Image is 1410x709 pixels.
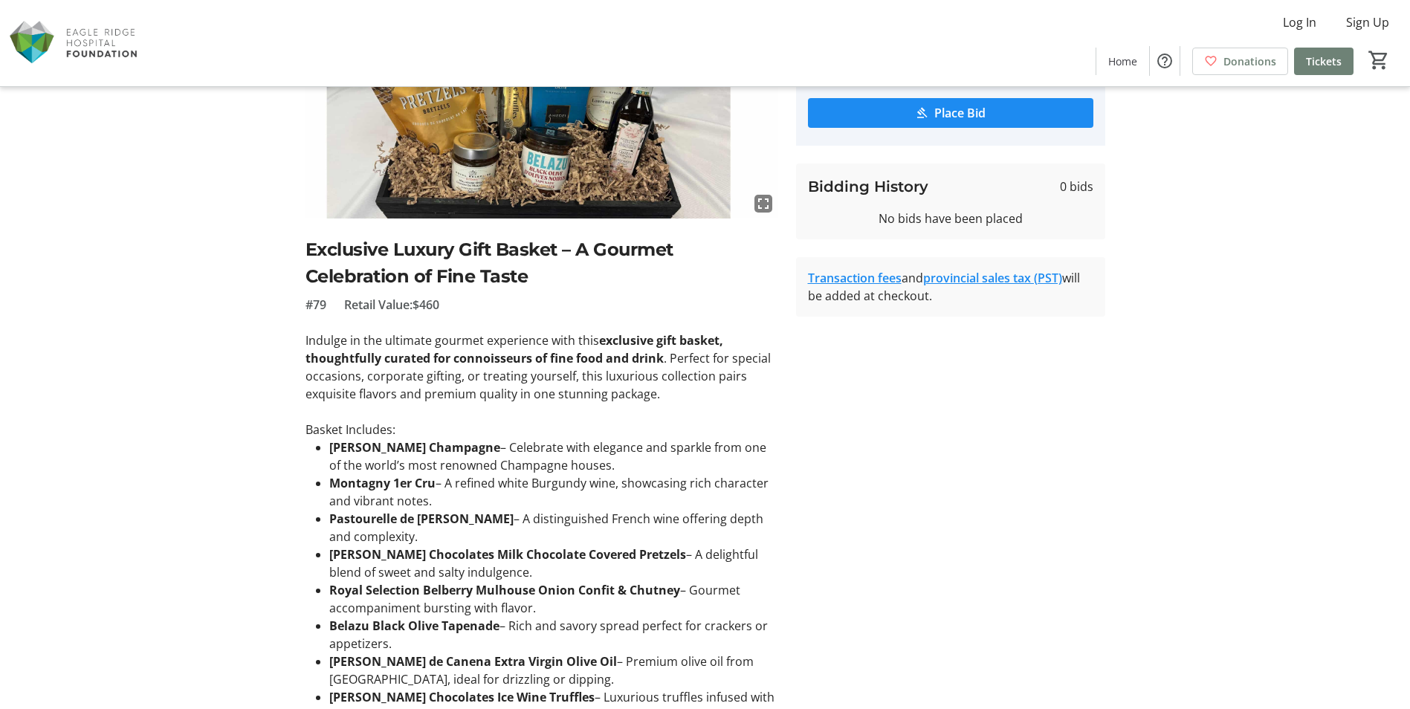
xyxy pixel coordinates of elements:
[329,618,499,634] strong: Belazu Black Olive Tapenade
[329,475,436,491] strong: Montagny 1er Cru
[329,617,778,653] li: – Rich and savory spread perfect for crackers or appetizers.
[1096,48,1149,75] a: Home
[329,653,617,670] strong: [PERSON_NAME] de Canena Extra Virgin Olive Oil
[344,296,439,314] span: Retail Value: $460
[329,439,500,456] strong: [PERSON_NAME] Champagne
[808,98,1093,128] button: Place Bid
[305,332,723,366] strong: exclusive gift basket, thoughtfully curated for connoisseurs of fine food and drink
[305,421,778,438] p: Basket Includes:
[329,438,778,474] li: – Celebrate with elegance and sparkle from one of the world’s most renowned Champagne houses.
[1150,46,1180,76] button: Help
[329,510,778,545] li: – A distinguished French wine offering depth and complexity.
[329,582,680,598] strong: Royal Selection Belberry Mulhouse Onion Confit & Chutney
[305,296,326,314] span: #79
[329,689,595,705] strong: [PERSON_NAME] Chocolates Ice Wine Truffles
[1060,178,1093,195] span: 0 bids
[305,236,778,290] h2: Exclusive Luxury Gift Basket – A Gourmet Celebration of Fine Taste
[1346,13,1389,31] span: Sign Up
[1271,10,1328,34] button: Log In
[1294,48,1354,75] a: Tickets
[1365,47,1392,74] button: Cart
[1334,10,1401,34] button: Sign Up
[1283,13,1316,31] span: Log In
[808,269,1093,305] div: and will be added at checkout.
[808,175,928,198] h3: Bidding History
[754,195,772,213] mat-icon: fullscreen
[934,104,986,122] span: Place Bid
[808,270,902,286] a: Transaction fees
[329,653,778,688] li: – Premium olive oil from [GEOGRAPHIC_DATA], ideal for drizzling or dipping.
[329,546,686,563] strong: [PERSON_NAME] Chocolates Milk Chocolate Covered Pretzels
[808,210,1093,227] div: No bids have been placed
[329,474,778,510] li: – A refined white Burgundy wine, showcasing rich character and vibrant notes.
[9,6,141,80] img: Eagle Ridge Hospital Foundation's Logo
[329,511,514,527] strong: Pastourelle de [PERSON_NAME]
[923,270,1062,286] a: provincial sales tax (PST)
[1223,54,1276,69] span: Donations
[1192,48,1288,75] a: Donations
[329,545,778,581] li: – A delightful blend of sweet and salty indulgence.
[1108,54,1137,69] span: Home
[329,581,778,617] li: – Gourmet accompaniment bursting with flavor.
[305,331,778,403] p: Indulge in the ultimate gourmet experience with this . Perfect for special occasions, corporate g...
[1306,54,1342,69] span: Tickets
